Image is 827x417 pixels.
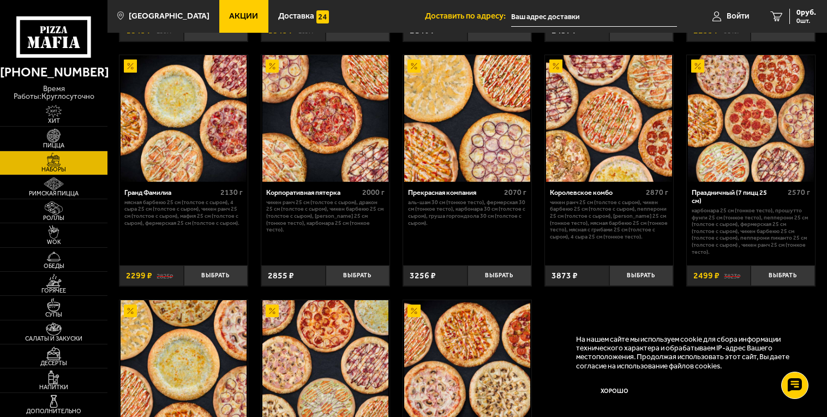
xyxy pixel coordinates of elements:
span: 2855 ₽ [268,271,294,280]
button: Выбрать [326,265,389,287]
img: Акционный [266,59,279,73]
img: Акционный [124,305,137,318]
img: Акционный [691,59,704,73]
p: Чикен Ранч 25 см (толстое с сыром), Дракон 25 см (толстое с сыром), Чикен Барбекю 25 см (толстое ... [266,199,385,234]
span: 3873 ₽ [552,271,578,280]
s: 2825 ₽ [157,271,173,280]
div: Праздничный (7 пицц 25 см) [692,188,785,205]
p: Аль-Шам 30 см (тонкое тесто), Фермерская 30 см (тонкое тесто), Карбонара 30 см (толстое с сыром),... [408,199,526,227]
img: Акционный [124,59,137,73]
span: 1849 ₽ [126,26,152,35]
div: Корпоративная пятерка [266,188,359,196]
span: Доставить по адресу: [425,12,511,20]
span: Акции [229,12,258,20]
p: На нашем сайте мы используем cookie для сбора информации технического характера и обрабатываем IP... [576,335,800,370]
button: Выбрать [609,265,673,287]
input: Ваш адрес доставки [511,7,676,27]
img: Королевское комбо [546,55,672,181]
span: 2299 ₽ [126,271,152,280]
span: [GEOGRAPHIC_DATA] [129,12,209,20]
div: Прекрасная компания [408,188,501,196]
span: 2146 ₽ [410,26,436,35]
span: 2457 ₽ [552,26,578,35]
span: Войти [727,12,749,20]
span: 2499 ₽ [693,271,720,280]
img: Гранд Фамилиа [121,55,247,181]
img: Прекрасная компания [404,55,530,181]
span: 2299 ₽ [693,26,720,35]
img: Акционный [407,59,421,73]
img: Праздничный (7 пицц 25 см) [688,55,814,181]
a: АкционныйКорпоративная пятерка [261,55,389,181]
span: 2570 г [788,188,810,197]
button: Выбрать [751,265,814,287]
div: Королевское комбо [550,188,643,196]
a: АкционныйКоролевское комбо [545,55,673,181]
button: Выбрать [468,265,531,287]
a: АкционныйПраздничный (7 пицц 25 см) [687,55,814,181]
span: 1849 ₽ [268,26,294,35]
a: АкционныйГранд Фамилиа [119,55,247,181]
span: 2870 г [646,188,668,197]
img: Акционный [407,305,421,318]
span: 2070 г [504,188,526,197]
div: Гранд Фамилиа [124,188,218,196]
span: 2130 г [220,188,243,197]
img: 15daf4d41897b9f0e9f617042186c801.svg [316,10,329,23]
button: Выбрать [184,265,248,287]
span: 0 шт. [796,17,816,24]
span: 3256 ₽ [410,271,436,280]
img: Корпоративная пятерка [262,55,388,181]
span: 2000 г [362,188,385,197]
a: АкционныйПрекрасная компания [403,55,531,181]
s: 3823 ₽ [724,271,740,280]
p: Чикен Ранч 25 см (толстое с сыром), Чикен Барбекю 25 см (толстое с сыром), Пепперони 25 см (толст... [550,199,668,241]
p: Карбонара 25 см (тонкое тесто), Прошутто Фунги 25 см (тонкое тесто), Пепперони 25 см (толстое с с... [692,207,810,255]
img: Акционный [549,59,562,73]
button: Хорошо [576,378,654,404]
img: Акционный [266,305,279,318]
p: Мясная Барбекю 25 см (толстое с сыром), 4 сыра 25 см (толстое с сыром), Чикен Ранч 25 см (толстое... [124,199,243,227]
span: Доставка [278,12,314,20]
span: 0 руб. [796,9,816,16]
